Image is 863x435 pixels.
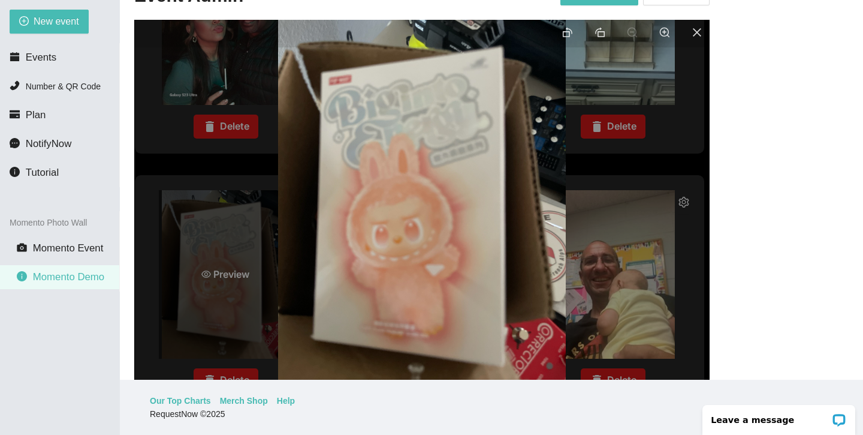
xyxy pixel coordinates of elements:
[150,407,830,421] div: RequestNow © 2025
[10,167,20,177] span: info-circle
[19,16,29,28] span: plus-circle
[525,7,536,18] span: zoom-in
[17,271,27,281] span: info-circle
[428,7,439,18] span: rotate-left
[26,138,71,149] span: NotifyNow
[460,7,471,18] span: rotate-right
[17,242,27,253] span: camera
[26,109,46,121] span: Plan
[33,271,104,283] span: Momento Demo
[220,394,268,407] a: Merch Shop
[557,7,568,18] span: close
[26,82,101,91] span: Number & QR Code
[10,52,20,62] span: calendar
[10,138,20,148] span: message
[34,14,79,29] span: New event
[10,109,20,119] span: credit-card
[277,394,295,407] a: Help
[150,394,211,407] a: Our Top Charts
[26,167,59,178] span: Tutorial
[33,242,104,254] span: Momento Event
[10,80,20,91] span: phone
[10,10,89,34] button: plus-circleNew event
[695,397,863,435] iframe: LiveChat chat widget
[26,52,56,63] span: Events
